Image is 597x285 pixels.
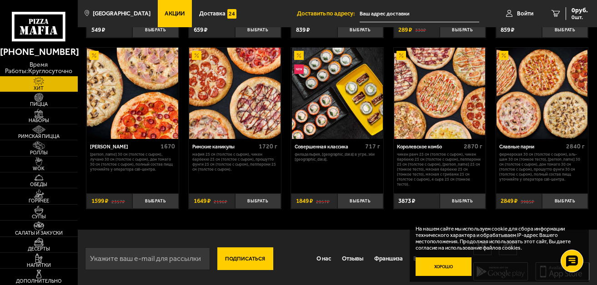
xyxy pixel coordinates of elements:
span: 0 шт. [572,15,588,20]
img: Славные парни [497,48,587,138]
p: На нашем сайте мы используем cookie для сбора информации технического характера и обрабатываем IP... [416,226,577,251]
div: Королевское комбо [397,144,462,150]
div: Совершенная классика [295,144,363,150]
span: 2870 г [464,142,482,150]
span: Доставка [199,10,226,16]
a: О нас [311,248,337,269]
span: 717 г [365,142,380,150]
button: Выбрать [132,193,178,209]
span: [GEOGRAPHIC_DATA] [93,10,151,16]
span: 2849 ₽ [501,198,517,204]
span: 1720 г [259,142,277,150]
a: Вакансии [408,248,445,269]
img: Совершенная классика [292,48,383,138]
button: Выбрать [542,22,588,38]
span: Доставить по адресу: [297,10,360,16]
a: Отзывы [336,248,369,269]
span: 0 руб. [572,7,588,14]
p: [PERSON_NAME] 30 см (толстое с сыром), Лучано 30 см (толстое с сыром), Дон Томаго 30 см (толстое ... [90,152,176,172]
span: 659 ₽ [194,27,207,33]
s: 330 ₽ [415,27,426,33]
span: 3873 ₽ [398,198,415,204]
p: Фермерская 30 см (толстое с сыром), Аль-Шам 30 см (тонкое тесто), [PERSON_NAME] 30 см (толстое с ... [499,152,585,182]
button: Выбрать [440,193,486,209]
div: [PERSON_NAME] [90,144,159,150]
button: Выбрать [337,193,383,209]
a: АкционныйСлавные парни [496,48,588,138]
button: Выбрать [337,22,383,38]
button: Выбрать [132,22,178,38]
span: 1670 [161,142,175,150]
a: АкционныйХет Трик [86,48,179,138]
span: 839 ₽ [296,27,310,33]
button: Хорошо [416,257,472,276]
button: Подписаться [217,247,273,270]
span: 289 ₽ [398,27,412,33]
a: АкционныйРимские каникулы [189,48,281,138]
span: 549 ₽ [91,27,105,33]
s: 2357 ₽ [111,198,125,204]
img: Новинка [294,64,304,74]
span: 1599 ₽ [91,198,108,204]
a: Франшиза [369,248,408,269]
p: Чикен Ранч 25 см (толстое с сыром), Чикен Барбекю 25 см (толстое с сыром), Пепперони 25 см (толст... [397,152,482,187]
s: 3985 ₽ [521,198,534,204]
img: Акционный [90,51,99,60]
span: 1649 ₽ [194,198,211,204]
span: 859 ₽ [501,27,514,33]
img: 15daf4d41897b9f0e9f617042186c801.svg [227,9,237,19]
button: Выбрать [235,193,281,209]
div: Римские каникулы [192,144,257,150]
img: Акционный [499,51,509,60]
button: Выбрать [542,193,588,209]
a: АкционныйНовинкаСовершенная классика [291,48,383,138]
p: Мафия 25 см (толстое с сыром), Чикен Барбекю 25 см (толстое с сыром), Прошутто Фунги 25 см (толст... [192,152,278,172]
span: 2840 г [566,142,585,150]
input: Ваш адрес доставки [360,5,479,22]
button: Выбрать [235,22,281,38]
span: Войти [517,10,533,16]
img: Хет Трик [87,48,178,138]
s: 2196 ₽ [214,198,227,204]
a: АкционныйКоролевское комбо [394,48,486,138]
s: 2057 ₽ [316,198,330,204]
span: Акции [165,10,185,16]
button: Выбрать [440,22,486,38]
span: 1849 ₽ [296,198,313,204]
img: Римские каникулы [189,48,280,138]
img: Акционный [396,51,406,60]
img: Акционный [294,51,304,60]
p: Филадельфия, [GEOGRAPHIC_DATA] в угре, Эби [GEOGRAPHIC_DATA]. [295,152,380,162]
div: Славные парни [499,144,564,150]
img: Королевское комбо [394,48,485,138]
input: Укажите ваш e-mail для рассылки [85,247,210,270]
img: Акционный [192,51,201,60]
